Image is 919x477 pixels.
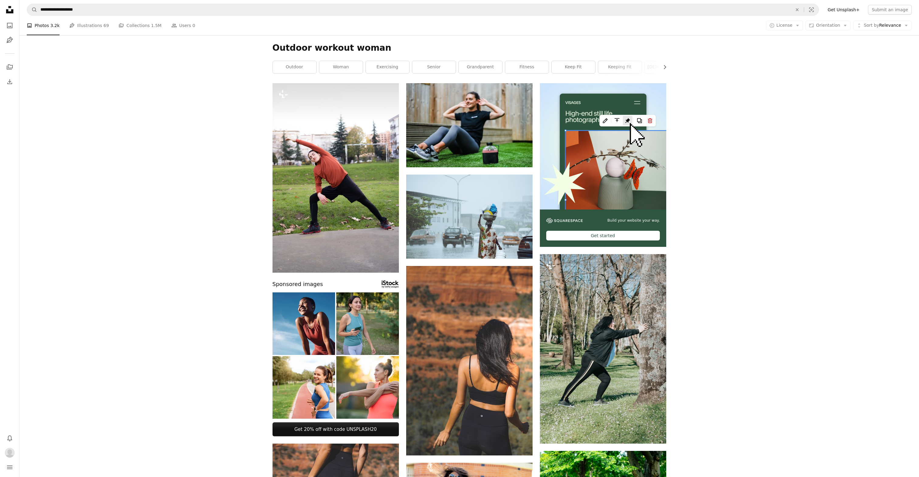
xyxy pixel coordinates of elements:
[366,61,409,73] a: exercising
[816,23,840,28] span: Orientation
[412,61,456,73] a: senior
[864,23,879,28] span: Sort by
[607,218,660,223] span: Build your website your way.
[540,254,666,444] img: a woman standing next to a tree in a park
[273,422,399,436] a: Get 20% off with code UNSPLASH20
[546,218,583,223] img: file-1606177908946-d1eed1cbe4f5image
[273,61,316,73] a: outdoor
[273,43,666,53] h1: Outdoor workout woman
[273,83,399,273] img: a man in a red shirt is doing a yoga pose
[406,266,533,455] img: woman in black spaghetti strap top
[118,16,161,35] a: Collections 1.5M
[406,122,533,128] a: woman in black crew neck t-shirt and black leggings lying on green grass field
[552,61,595,73] a: keep fit
[192,22,195,29] span: 0
[171,16,195,35] a: Users 0
[104,22,109,29] span: 69
[69,16,109,35] a: Illustrations 69
[645,61,688,73] a: [DEMOGRAPHIC_DATA]
[777,23,793,28] span: License
[540,83,666,247] a: Build your website your way.Get started
[4,461,16,473] button: Menu
[868,5,912,15] button: Submit an image
[319,61,363,73] a: woman
[805,21,851,30] button: Orientation
[151,22,161,29] span: 1.5M
[790,4,804,15] button: Clear
[853,21,912,30] button: Sort byRelevance
[804,4,819,15] button: Visual search
[540,346,666,351] a: a woman standing next to a tree in a park
[4,61,16,73] a: Collections
[406,358,533,363] a: woman in black spaghetti strap top
[766,21,803,30] button: License
[459,61,502,73] a: grandparent
[505,61,549,73] a: fitness
[273,280,323,289] span: Sponsored images
[406,175,533,259] img: a woman carrying a bucket on her head in the rain
[27,4,819,16] form: Find visuals sitewide
[406,214,533,219] a: a woman carrying a bucket on her head in the rain
[598,61,642,73] a: keeping fit
[864,22,901,29] span: Relevance
[540,83,666,210] img: file-1723602894256-972c108553a7image
[406,83,533,167] img: woman in black crew neck t-shirt and black leggings lying on green grass field
[4,19,16,32] a: Photos
[546,231,660,240] div: Get started
[4,447,16,459] button: Profile
[5,448,15,458] img: Avatar of user Mo Yamy
[336,356,399,419] img: Beautiful female athlete stretching before outdoor workout
[4,34,16,46] a: Illustrations
[273,292,335,355] img: Fitness, black woman and happy athlete smile after running, exercise and marathon training workou...
[659,61,666,73] button: scroll list to the right
[4,76,16,88] a: Download History
[336,292,399,355] img: Woman listening to music while walking in a park
[4,432,16,444] button: Notifications
[27,4,37,15] button: Search Unsplash
[273,175,399,180] a: a man in a red shirt is doing a yoga pose
[824,5,863,15] a: Get Unsplash+
[273,356,335,419] img: Happy female athlete running on an urban track looking back at the camera and smiling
